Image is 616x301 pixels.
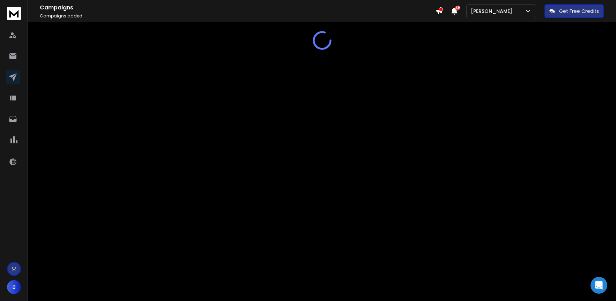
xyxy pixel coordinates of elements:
button: B [7,280,21,294]
p: [PERSON_NAME] [471,8,515,15]
img: logo [7,7,21,20]
button: Get Free Credits [544,4,604,18]
span: 49 [455,6,460,10]
p: Get Free Credits [559,8,599,15]
div: Open Intercom Messenger [591,277,607,294]
h1: Campaigns [40,3,436,12]
p: Campaigns added [40,13,436,19]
